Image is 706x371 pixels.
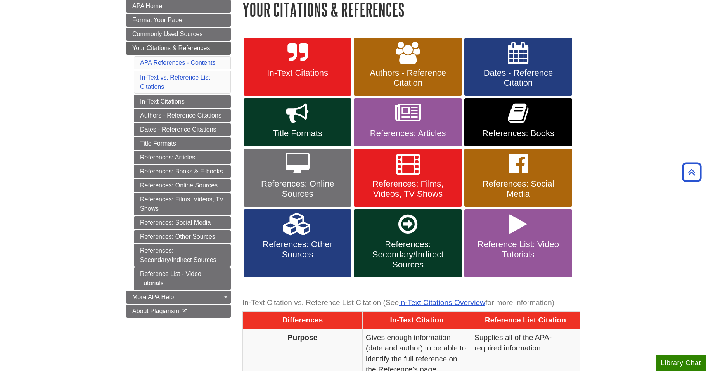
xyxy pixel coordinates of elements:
span: APA Home [132,3,162,9]
span: Title Formats [249,128,346,139]
a: References: Social Media [464,149,572,207]
span: About Plagiarism [132,308,179,314]
a: APA References - Contents [140,59,215,66]
span: References: Social Media [470,179,566,199]
span: Format Your Paper [132,17,184,23]
a: References: Books [464,98,572,146]
span: References: Articles [360,128,456,139]
caption: In-Text Citation vs. Reference List Citation (See for more information) [242,294,580,312]
a: Dates - Reference Citation [464,38,572,96]
a: References: Films, Videos, TV Shows [354,149,462,207]
a: References: Secondary/Indirect Sources [354,209,462,277]
span: References: Films, Videos, TV Shows [360,179,456,199]
a: In-Text Citations [244,38,351,96]
a: Your Citations & References [126,42,231,55]
a: About Plagiarism [126,305,231,318]
a: More APA Help [126,291,231,304]
span: References: Books [470,128,566,139]
span: Commonly Used Sources [132,31,202,37]
a: Back to Top [679,167,704,177]
a: Authors - Reference Citations [134,109,231,122]
span: In-Text Citation [390,316,443,324]
a: Reference List: Video Tutorials [464,209,572,277]
a: References: Articles [134,151,231,164]
a: References: Online Sources [244,149,351,207]
a: References: Secondary/Indirect Sources [134,244,231,267]
span: Reference List Citation [485,316,566,324]
a: Reference List - Video Tutorials [134,267,231,290]
a: Title Formats [244,98,351,146]
button: Library Chat [656,355,706,371]
span: References: Other Sources [249,239,346,260]
a: Title Formats [134,137,231,150]
a: In-Text Citations [134,95,231,108]
span: In-Text Citations [249,68,346,78]
span: Dates - Reference Citation [470,68,566,88]
a: In-Text Citations Overview [399,298,485,307]
a: References: Articles [354,98,462,146]
span: Your Citations & References [132,45,210,51]
a: References: Online Sources [134,179,231,192]
span: Differences [282,316,323,324]
a: Format Your Paper [126,14,231,27]
a: Dates - Reference Citations [134,123,231,136]
a: In-Text vs. Reference List Citations [140,74,210,90]
a: References: Films, Videos, TV Shows [134,193,231,215]
a: References: Social Media [134,216,231,229]
a: Commonly Used Sources [126,28,231,41]
span: More APA Help [132,294,174,300]
a: References: Other Sources [244,209,351,277]
a: References: Books & E-books [134,165,231,178]
span: References: Secondary/Indirect Sources [360,239,456,270]
span: References: Online Sources [249,179,346,199]
span: Reference List: Video Tutorials [470,239,566,260]
span: Authors - Reference Citation [360,68,456,88]
p: Purpose [246,332,359,343]
a: Authors - Reference Citation [354,38,462,96]
a: References: Other Sources [134,230,231,243]
i: This link opens in a new window [181,309,187,314]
